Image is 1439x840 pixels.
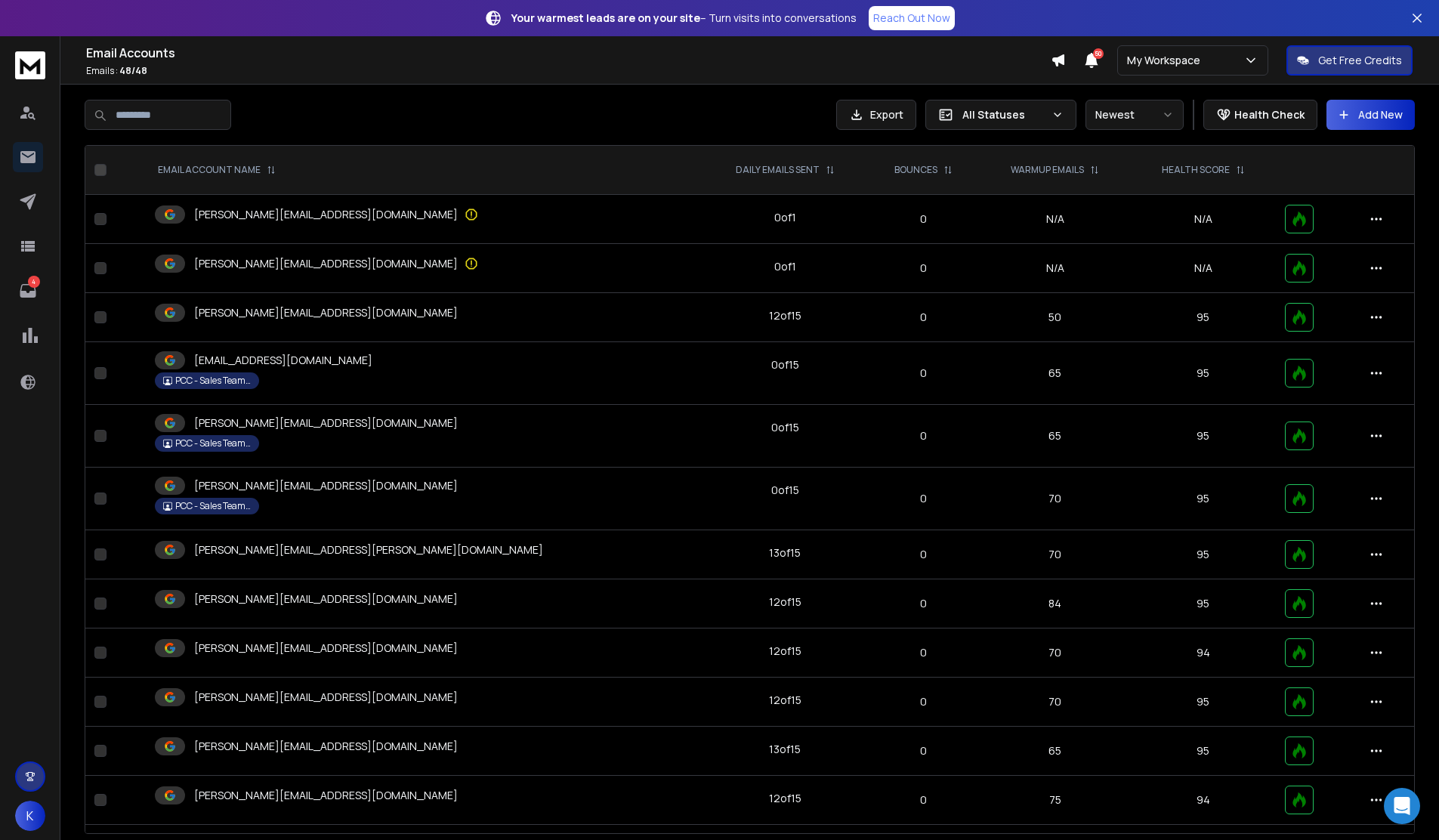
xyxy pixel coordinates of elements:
td: 95 [1131,727,1276,776]
td: 75 [979,776,1131,825]
div: 13 of 15 [769,545,801,561]
td: 65 [979,405,1131,468]
p: [EMAIL_ADDRESS][DOMAIN_NAME] [194,353,372,368]
p: 0 [877,212,970,227]
p: All Statuses [962,107,1045,122]
button: Health Check [1203,100,1317,130]
p: Reach Out Now [873,11,950,26]
td: 65 [979,727,1131,776]
p: N/A [1140,212,1267,227]
td: 95 [1131,530,1276,579]
strong: Your warmest leads are on your site [511,11,700,25]
p: HEALTH SCORE [1162,164,1230,176]
td: 84 [979,579,1131,628]
p: 0 [877,694,970,709]
td: 95 [1131,342,1276,405]
p: PCC - Sales Team Drip [175,437,251,449]
div: 12 of 15 [769,693,801,708]
button: Newest [1085,100,1184,130]
span: 48 / 48 [119,64,147,77]
td: 95 [1131,405,1276,468]
p: [PERSON_NAME][EMAIL_ADDRESS][PERSON_NAME][DOMAIN_NAME] [194,542,543,557]
p: 0 [877,491,970,506]
p: Health Check [1234,107,1305,122]
button: K [15,801,45,831]
p: [PERSON_NAME][EMAIL_ADDRESS][DOMAIN_NAME] [194,788,458,803]
td: 94 [1131,776,1276,825]
p: [PERSON_NAME][EMAIL_ADDRESS][DOMAIN_NAME] [194,641,458,656]
p: 0 [877,428,970,443]
div: 12 of 15 [769,308,801,323]
p: [PERSON_NAME][EMAIL_ADDRESS][DOMAIN_NAME] [194,415,458,431]
div: 0 of 15 [771,483,799,498]
p: [PERSON_NAME][EMAIL_ADDRESS][DOMAIN_NAME] [194,591,458,607]
p: 0 [877,547,970,562]
p: Get Free Credits [1318,53,1402,68]
p: 0 [877,743,970,758]
p: 0 [877,261,970,276]
button: Export [836,100,916,130]
p: [PERSON_NAME][EMAIL_ADDRESS][DOMAIN_NAME] [194,690,458,705]
p: [PERSON_NAME][EMAIL_ADDRESS][DOMAIN_NAME] [194,207,458,222]
div: Open Intercom Messenger [1384,788,1420,824]
p: 0 [877,596,970,611]
button: Get Free Credits [1286,45,1413,76]
td: 70 [979,678,1131,727]
div: 13 of 15 [769,742,801,757]
p: [PERSON_NAME][EMAIL_ADDRESS][DOMAIN_NAME] [194,739,458,754]
td: N/A [979,244,1131,293]
img: logo [15,51,45,79]
td: 95 [1131,579,1276,628]
div: 0 of 1 [774,259,796,274]
td: 70 [979,628,1131,678]
p: My Workspace [1127,53,1206,68]
td: 50 [979,293,1131,342]
td: 70 [979,530,1131,579]
h1: Email Accounts [86,44,1051,62]
a: Reach Out Now [869,6,955,30]
div: 12 of 15 [769,791,801,806]
p: 0 [877,645,970,660]
p: WARMUP EMAILS [1011,164,1084,176]
div: 12 of 15 [769,644,801,659]
span: 50 [1093,48,1104,59]
div: 0 of 1 [774,210,796,225]
a: 4 [13,276,43,306]
p: DAILY EMAILS SENT [736,164,820,176]
td: 70 [979,468,1131,530]
p: N/A [1140,261,1267,276]
p: 0 [877,366,970,381]
p: 0 [877,310,970,325]
p: – Turn visits into conversations [511,11,857,26]
div: 0 of 15 [771,357,799,372]
div: 0 of 15 [771,420,799,435]
p: [PERSON_NAME][EMAIL_ADDRESS][DOMAIN_NAME] [194,305,458,320]
td: N/A [979,195,1131,244]
p: BOUNCES [894,164,937,176]
div: EMAIL ACCOUNT NAME [158,164,276,176]
td: 95 [1131,293,1276,342]
button: Add New [1326,100,1415,130]
p: Emails : [86,65,1051,77]
p: 4 [28,276,40,288]
p: 0 [877,792,970,808]
p: PCC - Sales Team Drip [175,375,251,387]
div: 12 of 15 [769,594,801,610]
p: [PERSON_NAME][EMAIL_ADDRESS][DOMAIN_NAME] [194,478,458,493]
td: 94 [1131,628,1276,678]
p: PCC - Sales Team Drip [175,500,251,512]
td: 95 [1131,678,1276,727]
td: 95 [1131,468,1276,530]
td: 65 [979,342,1131,405]
p: [PERSON_NAME][EMAIL_ADDRESS][DOMAIN_NAME] [194,256,458,271]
